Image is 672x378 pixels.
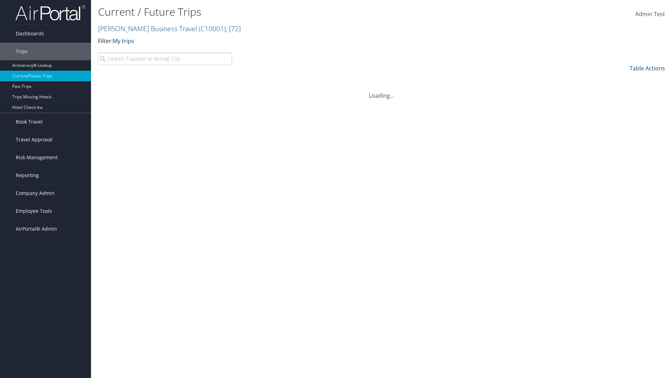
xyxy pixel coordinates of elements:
[98,5,476,19] h1: Current / Future Trips
[635,3,665,25] a: Admin Test
[98,24,241,33] a: [PERSON_NAME] Business Travel
[98,37,476,46] p: Filter:
[16,184,55,202] span: Company Admin
[16,43,28,60] span: Trips
[226,24,241,33] span: , [ 72 ]
[16,220,57,238] span: AirPortal® Admin
[630,64,665,72] a: Table Actions
[635,10,665,18] span: Admin Test
[16,25,44,42] span: Dashboards
[16,131,52,148] span: Travel Approval
[16,113,43,131] span: Book Travel
[98,52,232,65] input: Search Traveler or Arrival City
[16,202,52,220] span: Employee Tools
[16,149,58,166] span: Risk Management
[16,167,39,184] span: Reporting
[15,5,85,21] img: airportal-logo.png
[113,37,134,45] a: My trips
[199,24,226,33] span: ( C10001 )
[98,83,665,100] div: Loading...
